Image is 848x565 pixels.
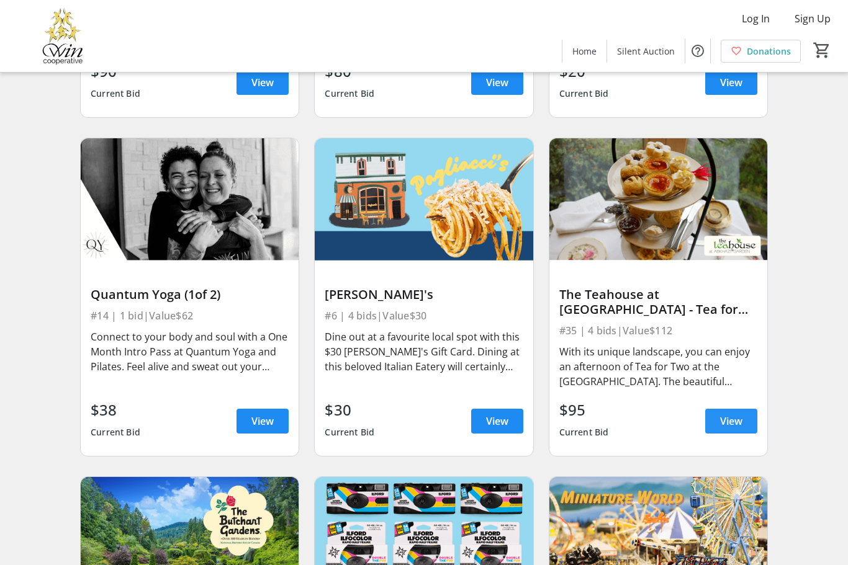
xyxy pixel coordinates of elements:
[720,414,742,429] span: View
[607,40,685,63] a: Silent Auction
[237,409,289,434] a: View
[91,82,140,105] div: Current Bid
[471,70,523,95] a: View
[705,70,757,95] a: View
[325,421,374,443] div: Current Bid
[572,45,597,58] span: Home
[720,75,742,90] span: View
[91,307,289,324] div: #14 | 1 bid | Value $62
[325,82,374,105] div: Current Bid
[7,5,118,67] img: Victoria Women In Need Community Cooperative's Logo
[811,39,833,61] button: Cart
[325,329,523,374] div: Dine out at a favourite local spot with this $30 [PERSON_NAME]'s Gift Card. Dining at this belove...
[237,70,289,95] a: View
[91,399,140,421] div: $38
[785,9,841,29] button: Sign Up
[559,287,757,317] div: The Teahouse at [GEOGRAPHIC_DATA] - Tea for Two
[559,399,609,421] div: $95
[747,45,791,58] span: Donations
[315,138,533,261] img: Pagliacci's
[559,322,757,339] div: #35 | 4 bids | Value $112
[91,287,289,302] div: Quantum Yoga (1of 2)
[486,414,508,429] span: View
[81,138,299,261] img: Quantum Yoga (1of 2)
[685,38,710,63] button: Help
[732,9,780,29] button: Log In
[251,414,274,429] span: View
[251,75,274,90] span: View
[742,11,770,26] span: Log In
[325,287,523,302] div: [PERSON_NAME]'s
[325,307,523,324] div: #6 | 4 bids | Value $30
[325,399,374,421] div: $30
[486,75,508,90] span: View
[471,409,523,434] a: View
[559,82,609,105] div: Current Bid
[559,344,757,389] div: With its unique landscape, you can enjoy an afternoon of Tea for Two at the [GEOGRAPHIC_DATA]. Th...
[549,138,767,261] img: The Teahouse at Abkhazi Garden - Tea for Two
[559,421,609,443] div: Current Bid
[617,45,675,58] span: Silent Auction
[795,11,831,26] span: Sign Up
[562,40,607,63] a: Home
[91,421,140,443] div: Current Bid
[705,409,757,434] a: View
[721,40,801,63] a: Donations
[91,329,289,374] div: Connect to your body and soul with a One Month Intro Pass at Quantum Yoga and Pilates. Feel alive...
